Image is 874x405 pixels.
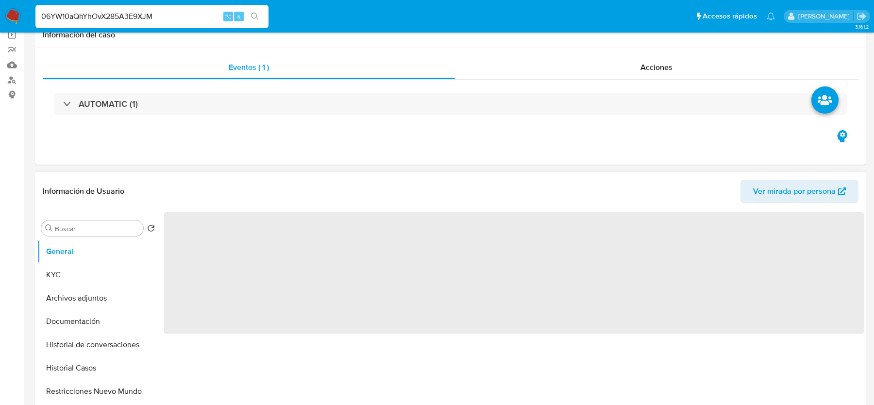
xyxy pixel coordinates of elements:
[640,62,672,73] span: Acciones
[740,180,858,203] button: Ver mirada por persona
[37,310,159,333] button: Documentación
[43,186,124,196] h1: Información de Usuario
[229,62,269,73] span: Eventos ( 1 )
[164,212,864,334] span: ‌
[855,23,869,31] span: 3.161.2
[37,333,159,356] button: Historial de conversaciones
[54,93,847,115] div: AUTOMATIC (1)
[35,10,269,23] input: Buscar usuario o caso...
[703,11,757,21] span: Accesos rápidos
[45,224,53,232] button: Buscar
[79,99,138,109] h3: AUTOMATIC (1)
[798,12,853,21] p: magali.barcan@mercadolibre.com
[767,12,775,20] a: Notificaciones
[37,380,159,403] button: Restricciones Nuevo Mundo
[237,12,240,21] span: s
[37,240,159,263] button: General
[43,30,858,40] h1: Información del caso
[55,224,139,233] input: Buscar
[37,287,159,310] button: Archivos adjuntos
[37,356,159,380] button: Historial Casos
[857,11,867,21] a: Salir
[224,12,232,21] span: ⌥
[245,10,265,23] button: search-icon
[147,224,155,235] button: Volver al orden por defecto
[37,263,159,287] button: KYC
[753,180,836,203] span: Ver mirada por persona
